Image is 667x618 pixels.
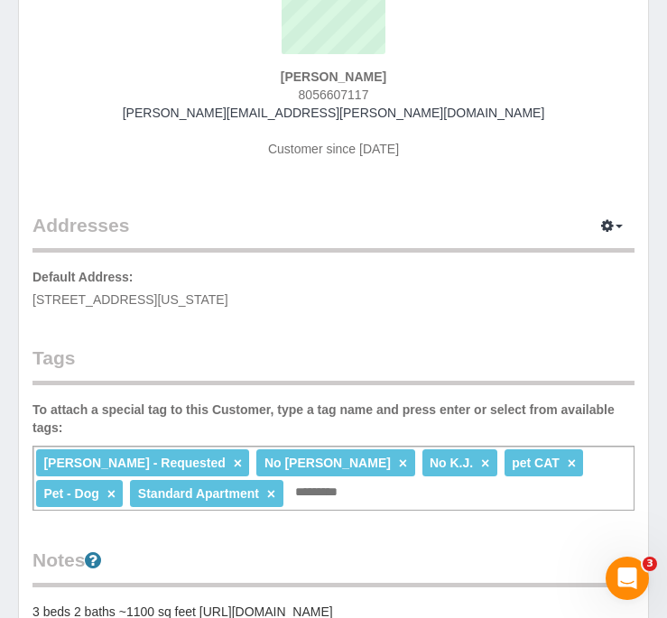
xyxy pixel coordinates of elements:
label: Default Address: [32,268,134,286]
span: No K.J. [430,456,473,470]
a: × [399,456,407,471]
legend: Addresses [32,212,635,253]
a: × [267,486,275,502]
a: × [568,456,576,471]
span: [STREET_ADDRESS][US_STATE] [32,292,228,307]
span: 8056607117 [299,88,369,102]
span: Standard Apartment [138,486,259,501]
a: × [481,456,489,471]
span: Pet - Dog [43,486,98,501]
iframe: Intercom live chat [606,557,649,600]
a: × [234,456,242,471]
label: To attach a special tag to this Customer, type a tag name and press enter or select from availabl... [32,401,635,437]
legend: Notes [32,547,635,587]
span: [PERSON_NAME] - Requested [43,456,225,470]
a: × [107,486,116,502]
span: Customer since [DATE] [268,142,399,156]
a: [PERSON_NAME][EMAIL_ADDRESS][PERSON_NAME][DOMAIN_NAME] [123,106,545,120]
span: pet CAT [512,456,560,470]
span: No [PERSON_NAME] [264,456,391,470]
span: 3 [643,557,657,571]
legend: Tags [32,345,635,385]
strong: [PERSON_NAME] [281,69,386,84]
